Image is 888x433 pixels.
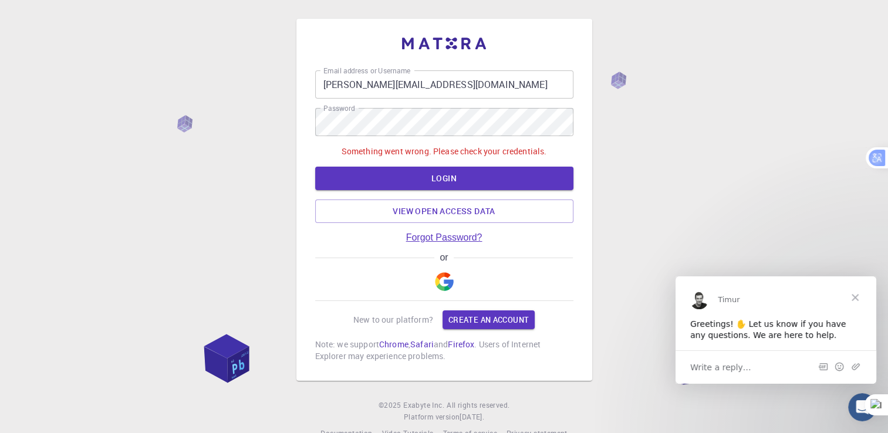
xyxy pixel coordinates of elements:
span: or [434,252,454,263]
a: [DATE]. [460,411,484,423]
span: Platform version [404,411,460,423]
span: Exabyte Inc. [403,400,444,410]
p: New to our platform? [353,314,433,326]
a: Chrome [379,339,408,350]
span: All rights reserved. [447,400,509,411]
iframe: Intercom live chat [848,393,876,421]
a: Firefox [448,339,474,350]
span: [DATE] . [460,412,484,421]
a: Forgot Password? [406,232,482,243]
a: Safari [410,339,434,350]
p: Note: we support , and . Users of Internet Explorer may experience problems. [315,339,573,362]
span: © 2025 [379,400,403,411]
img: Google [435,272,454,291]
a: View open access data [315,199,573,223]
a: Exabyte Inc. [403,400,444,411]
a: Create an account [443,310,535,329]
label: Password [323,103,354,113]
iframe: Intercom live chat message [676,276,876,384]
label: Email address or Username [323,66,410,76]
p: Something went wrong. Please check your credentials. [342,146,547,157]
button: LOGIN [315,167,573,190]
